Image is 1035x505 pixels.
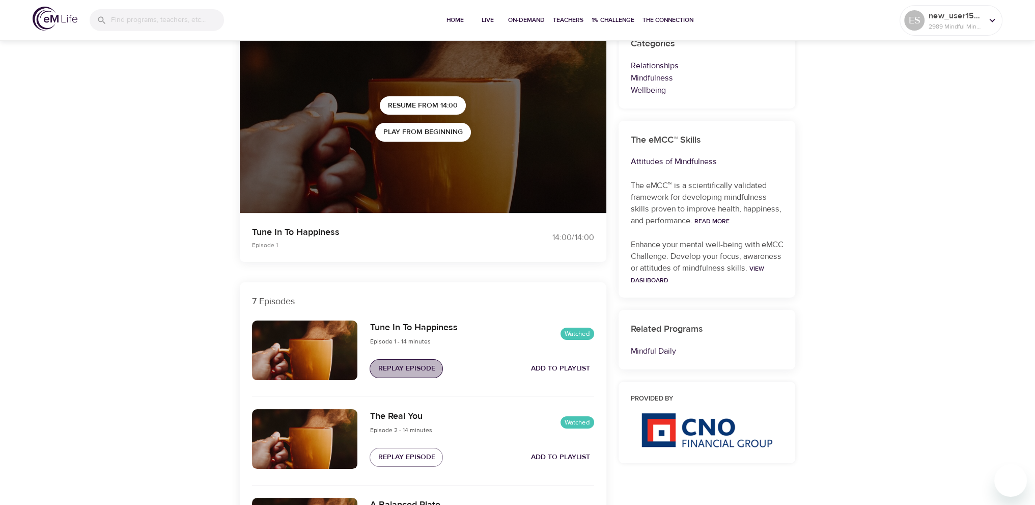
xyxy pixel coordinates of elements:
span: Episode 2 - 14 minutes [370,426,432,434]
h6: Tune In To Happiness [370,321,457,335]
button: Add to Playlist [527,359,594,378]
span: Play from beginning [383,126,463,139]
p: 7 Episodes [252,295,594,308]
span: Teachers [553,15,583,25]
span: The Connection [642,15,693,25]
span: Replay Episode [378,362,435,375]
p: Mindfulness [631,72,784,84]
span: Replay Episode [378,451,435,464]
img: CNO%20logo.png [641,413,772,447]
input: Find programs, teachers, etc... [111,9,224,31]
p: Enhance your mental well-being with eMCC Challenge. Develop your focus, awareness or attitudes of... [631,239,784,286]
button: Add to Playlist [527,448,594,467]
span: Add to Playlist [531,362,590,375]
span: Add to Playlist [531,451,590,464]
div: ES [904,10,925,31]
a: Mindful Daily [631,346,676,356]
div: 14:00 / 14:00 [518,232,594,244]
button: Replay Episode [370,359,443,378]
p: The eMCC™ is a scientifically validated framework for developing mindfulness skills proven to imp... [631,180,784,227]
p: Relationships [631,60,784,72]
p: Tune In To Happiness [252,225,506,239]
a: View Dashboard [631,264,764,284]
p: 2989 Mindful Minutes [929,22,983,31]
img: logo [33,7,77,31]
button: Resume from 14:00 [380,96,466,115]
p: Episode 1 [252,241,506,250]
span: Watched [561,329,594,339]
iframe: Button to launch messaging window [994,464,1027,497]
p: Attitudes of Mindfulness [631,155,784,168]
span: Watched [561,418,594,428]
a: Read More [694,217,730,225]
span: Resume from 14:00 [388,99,458,112]
h6: The Real You [370,409,432,424]
h6: Provided by [631,394,784,405]
h6: Categories [631,37,784,51]
span: Episode 1 - 14 minutes [370,337,430,345]
button: Play from beginning [375,123,471,142]
h6: The eMCC™ Skills [631,133,784,148]
span: On-Demand [508,15,545,25]
p: new_user1584044584 [929,10,983,22]
h6: Related Programs [631,322,784,337]
span: 1% Challenge [592,15,634,25]
span: Home [443,15,467,25]
button: Replay Episode [370,448,443,467]
span: Live [475,15,500,25]
p: Wellbeing [631,84,784,96]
